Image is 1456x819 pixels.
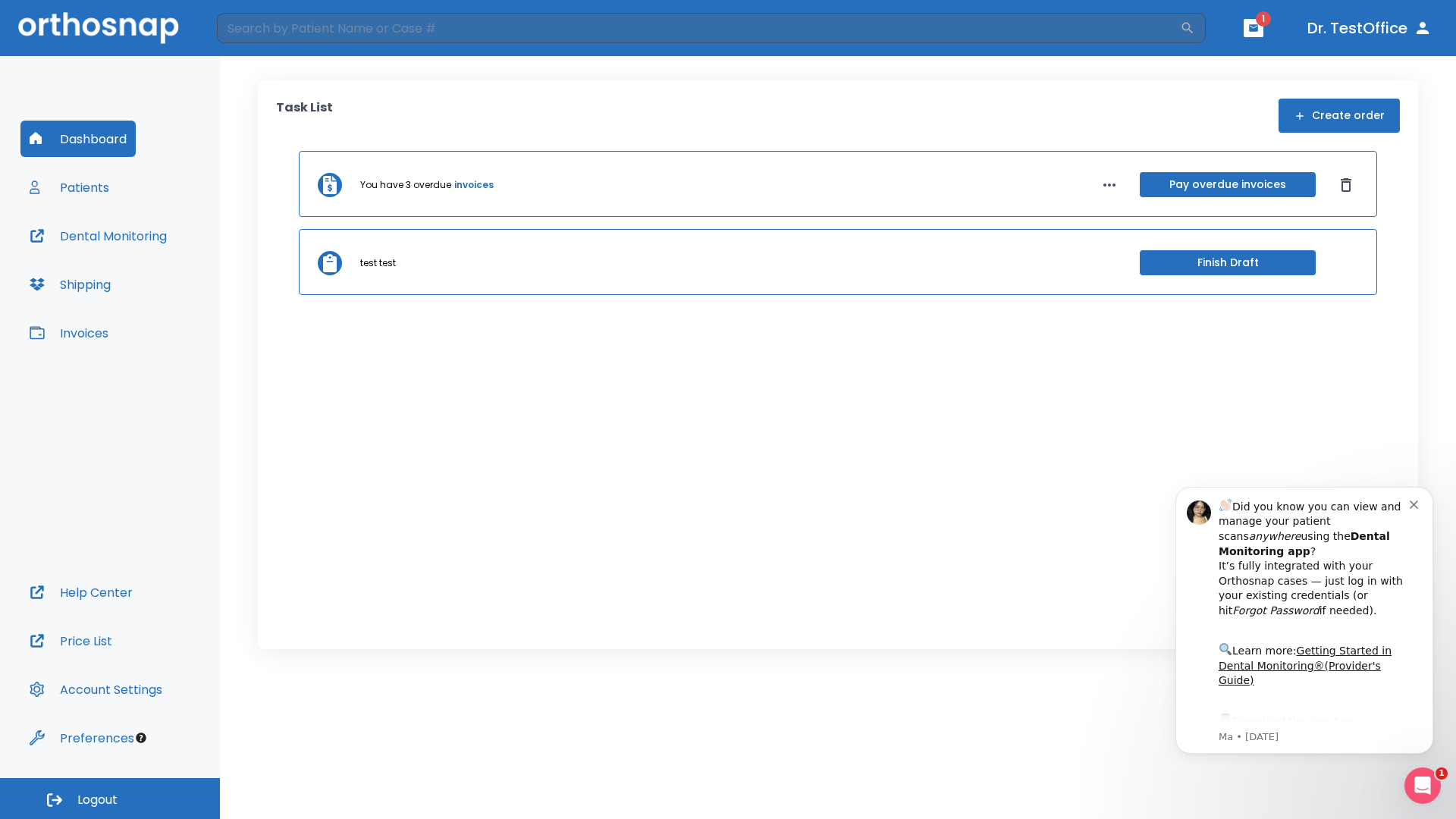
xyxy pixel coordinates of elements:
[360,256,396,270] p: test test
[1301,14,1438,42] button: Dr. TestOffice
[20,218,176,254] button: Dental Monitoring
[257,24,269,36] button: Dismiss notification
[66,257,257,271] p: Message from Ma, sent 5w ago
[217,13,1180,43] input: Search by Patient Name or Case #
[1140,172,1316,197] button: Pay overdue invoices
[20,720,143,756] button: Preferences
[1153,473,1456,763] iframe: Intercom notifications message
[20,574,142,610] button: Help Center
[1140,250,1316,275] button: Finish Draft
[20,169,118,206] button: Patients
[20,315,118,351] button: Invoices
[20,266,120,303] button: Shipping
[360,178,451,192] p: You have 3 overdue
[1404,767,1441,804] iframe: Intercom live chat
[20,671,171,708] button: Account Settings
[1279,99,1400,133] button: Create order
[1256,11,1271,27] span: 1
[134,731,148,745] div: Tooltip anchor
[18,12,179,43] img: Orthosnap
[276,99,333,133] p: Task List
[66,238,257,315] div: Download the app: | ​ Let us know if you need help getting started!
[20,121,136,157] button: Dashboard
[1334,173,1358,197] button: Dismiss
[77,792,118,808] span: Logout
[66,242,201,269] a: App Store
[454,178,494,192] a: invoices
[1436,767,1448,780] span: 1
[20,623,121,659] button: Price List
